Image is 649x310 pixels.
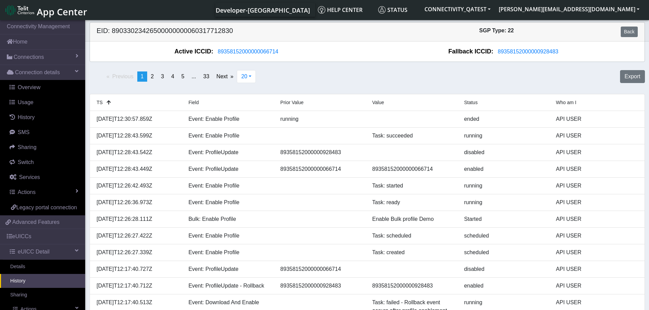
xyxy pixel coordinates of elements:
div: Task: created [367,248,459,257]
a: Sharing [3,140,85,155]
span: Developer-[GEOGRAPHIC_DATA] [216,6,310,14]
span: Services [19,174,40,180]
img: status.svg [378,6,386,14]
span: eUICC Detail [18,248,49,256]
div: Task: succeeded [367,132,459,140]
div: Enable Bulk profile Demo [367,215,459,223]
a: Switch [3,155,85,170]
span: Status [378,6,407,14]
div: API USER [551,232,643,240]
div: Task: ready [367,198,459,207]
div: [DATE]T12:26:28.111Z [92,215,184,223]
a: Help center [315,3,375,17]
span: SMS [18,129,30,135]
div: Event: ProfileUpdate [183,165,275,173]
span: Who am I [556,100,576,105]
span: TS [97,100,103,105]
div: 89358152000000066714 [275,265,367,273]
a: Back [621,27,637,37]
span: Switch [18,159,34,165]
span: 3 [161,74,164,79]
div: API USER [551,132,643,140]
div: Started [459,215,551,223]
div: Bulk: Enable Profile [183,215,275,223]
a: Your current platform instance [215,3,310,17]
div: API USER [551,248,643,257]
div: Event: Enable Profile [183,132,275,140]
h5: EID: 89033023426500000000060317712830 [92,27,367,37]
button: Export [620,70,645,83]
div: Event: Enable Profile [183,232,275,240]
div: disabled [459,265,551,273]
button: CONNECTIVITY_QATEST [420,3,495,15]
div: ended [459,115,551,123]
span: 1 [141,74,144,79]
div: [DATE]T12:28:43.599Z [92,132,184,140]
a: Next page [213,71,237,82]
button: 20 [237,70,256,83]
span: Active ICCID: [174,47,213,56]
span: History [18,114,35,120]
div: API USER [551,182,643,190]
span: 20 [241,74,247,79]
div: enabled [459,165,551,173]
div: API USER [551,215,643,223]
span: 89358152000000066714 [218,49,278,54]
div: Event: Enable Profile [183,198,275,207]
div: Event: Enable Profile [183,182,275,190]
span: Actions [18,189,35,195]
span: SGP Type: 22 [479,28,514,33]
button: 89358152000000066714 [213,47,283,56]
a: Overview [3,80,85,95]
span: Advanced Features [12,218,60,226]
span: Help center [318,6,362,14]
div: Task: scheduled [367,232,459,240]
div: disabled [459,148,551,157]
div: Event: Enable Profile [183,248,275,257]
span: 4 [171,74,174,79]
button: [PERSON_NAME][EMAIL_ADDRESS][DOMAIN_NAME] [495,3,644,15]
span: ... [191,74,196,79]
div: [DATE]T12:30:57.859Z [92,115,184,123]
div: [DATE]T12:26:36.973Z [92,198,184,207]
div: [DATE]T12:26:27.422Z [92,232,184,240]
img: logo-telit-cinterion-gw-new.png [5,5,34,16]
span: Usage [18,99,33,105]
a: eUICC Detail [3,244,85,259]
div: enabled [459,282,551,290]
div: [DATE]T12:17:40.712Z [92,282,184,290]
div: Event: ProfileUpdate - Rollback [183,282,275,290]
a: SMS [3,125,85,140]
span: Sharing [18,144,36,150]
span: Connection details [15,68,60,77]
div: API USER [551,198,643,207]
span: Legacy portal connection [16,205,77,210]
div: 89358152000000066714 [367,165,459,173]
a: Usage [3,95,85,110]
div: [DATE]T12:26:27.339Z [92,248,184,257]
div: running [275,115,367,123]
span: 33 [203,74,210,79]
button: 89358152000000928483 [493,47,563,56]
a: History [3,110,85,125]
div: scheduled [459,232,551,240]
div: 89358152000000066714 [275,165,367,173]
span: Value [372,100,384,105]
ul: Pagination [90,71,237,82]
div: running [459,182,551,190]
div: [DATE]T12:17:40.727Z [92,265,184,273]
div: [DATE]T12:28:43.449Z [92,165,184,173]
span: Previous [112,74,133,79]
span: App Center [37,5,87,18]
a: App Center [5,3,86,17]
div: Event: Enable Profile [183,115,275,123]
div: Event: ProfileUpdate [183,148,275,157]
a: Actions [3,185,85,200]
div: [DATE]T12:26:42.493Z [92,182,184,190]
div: Event: ProfileUpdate [183,265,275,273]
img: knowledge.svg [318,6,325,14]
div: running [459,198,551,207]
span: Field [188,100,199,105]
span: Connections [14,53,44,61]
span: Prior Value [280,100,304,105]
